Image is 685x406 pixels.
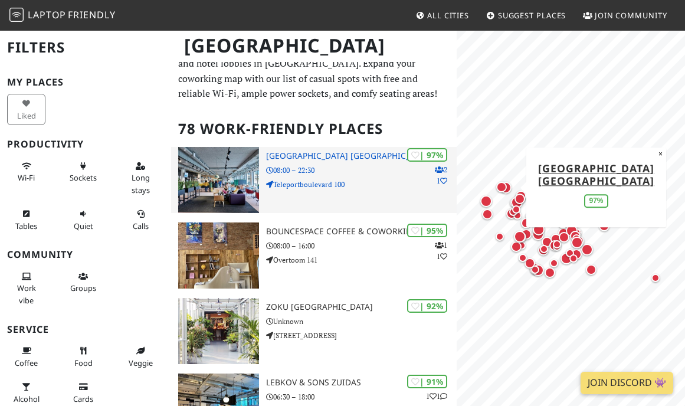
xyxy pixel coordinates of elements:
span: Stable Wi-Fi [18,172,35,183]
h1: [GEOGRAPHIC_DATA] [175,30,454,62]
a: Aristo Meeting Center Amsterdam | 97% 21 [GEOGRAPHIC_DATA] [GEOGRAPHIC_DATA] 08:00 – 22:30 Telepo... [171,147,457,213]
p: 1 1 [435,240,447,262]
span: Suggest Places [498,10,566,21]
span: Work-friendly tables [15,221,37,231]
span: Coffee [15,358,38,368]
div: Map marker [648,271,663,285]
div: Map marker [579,241,595,258]
div: Map marker [519,215,534,231]
div: Map marker [506,205,520,219]
div: Map marker [596,218,612,234]
div: Map marker [494,179,509,195]
div: Map marker [522,256,537,271]
div: Map marker [537,242,551,256]
div: Map marker [523,209,537,223]
div: Map marker [493,230,507,244]
div: Map marker [530,226,546,243]
button: Work vibe [7,267,45,310]
div: Map marker [547,238,562,253]
div: Map marker [526,214,542,229]
div: Map marker [507,196,521,210]
div: | 91% [407,375,447,388]
div: Map marker [550,237,564,251]
a: Suggest Places [481,5,571,26]
img: BounceSpace Coffee & Coworking [178,222,259,289]
div: Map marker [566,251,581,266]
h3: My Places [7,77,164,88]
div: Map marker [556,230,572,245]
button: Veggie [122,341,160,372]
div: Map marker [480,207,495,222]
h3: Zoku [GEOGRAPHIC_DATA] [266,302,456,312]
h3: BounceSpace Coffee & Coworking [266,227,456,237]
span: Quiet [74,221,93,231]
p: 2 1 [435,164,447,186]
div: Map marker [563,246,577,260]
div: Map marker [497,179,514,196]
div: Map marker [558,250,575,267]
button: Long stays [122,156,160,199]
div: Map marker [539,234,555,250]
div: Map marker [512,191,527,207]
a: Join Community [578,5,672,26]
div: Map marker [547,256,561,270]
div: Map marker [528,263,542,277]
button: Coffee [7,341,45,372]
a: BounceSpace Coffee & Coworking | 95% 11 BounceSpace Coffee & Coworking 08:00 – 16:00 Overtoom 141 [171,222,457,289]
div: Map marker [569,231,584,245]
h2: Filters [7,30,164,66]
div: | 97% [407,148,447,162]
p: 1 1 [426,391,447,402]
a: [GEOGRAPHIC_DATA] [GEOGRAPHIC_DATA] [538,161,654,188]
div: Map marker [504,206,519,221]
button: Food [64,341,103,372]
div: Map marker [550,240,564,254]
div: | 95% [407,224,447,237]
div: | 92% [407,299,447,313]
div: Map marker [548,231,563,247]
p: Teleportboulevard 100 [266,179,456,190]
div: Map marker [584,262,599,277]
div: Map marker [527,261,544,277]
span: Join Community [595,10,667,21]
a: Zoku Amsterdam | 92% Zoku [GEOGRAPHIC_DATA] Unknown [STREET_ADDRESS] [171,298,457,364]
button: Tables [7,204,45,235]
div: Map marker [536,243,551,258]
span: Alcohol [14,394,40,404]
span: Group tables [70,283,96,293]
div: Map marker [509,239,524,254]
span: Video/audio calls [133,221,149,231]
button: Quiet [64,204,103,235]
button: Sockets [64,156,103,188]
span: Long stays [132,172,150,195]
a: All Cities [411,5,474,26]
div: Map marker [509,202,523,217]
p: [STREET_ADDRESS] [266,330,456,341]
div: Map marker [509,194,525,211]
p: 06:30 – 18:00 [266,391,456,402]
h3: Service [7,324,164,335]
button: Groups [64,267,103,298]
h3: [GEOGRAPHIC_DATA] [GEOGRAPHIC_DATA] [266,151,456,161]
span: Friendly [68,8,115,21]
img: Aristo Meeting Center Amsterdam [178,147,259,213]
a: LaptopFriendly LaptopFriendly [9,5,116,26]
div: Map marker [513,188,529,204]
span: Power sockets [70,172,97,183]
h2: 78 Work-Friendly Places [178,111,450,147]
div: Map marker [569,234,585,251]
div: 97% [584,194,608,208]
span: Laptop [28,8,66,21]
p: 08:00 – 16:00 [266,240,456,251]
div: Map marker [512,228,528,245]
button: Wi-Fi [7,156,45,188]
div: Map marker [516,251,530,265]
div: Map marker [542,265,558,280]
div: Map marker [530,221,547,238]
img: Zoku Amsterdam [178,298,259,364]
div: Map marker [478,193,494,209]
span: People working [17,283,36,305]
h3: Lebkov & Sons Zuidas [266,378,456,388]
img: LaptopFriendly [9,8,24,22]
div: Map marker [510,208,525,222]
